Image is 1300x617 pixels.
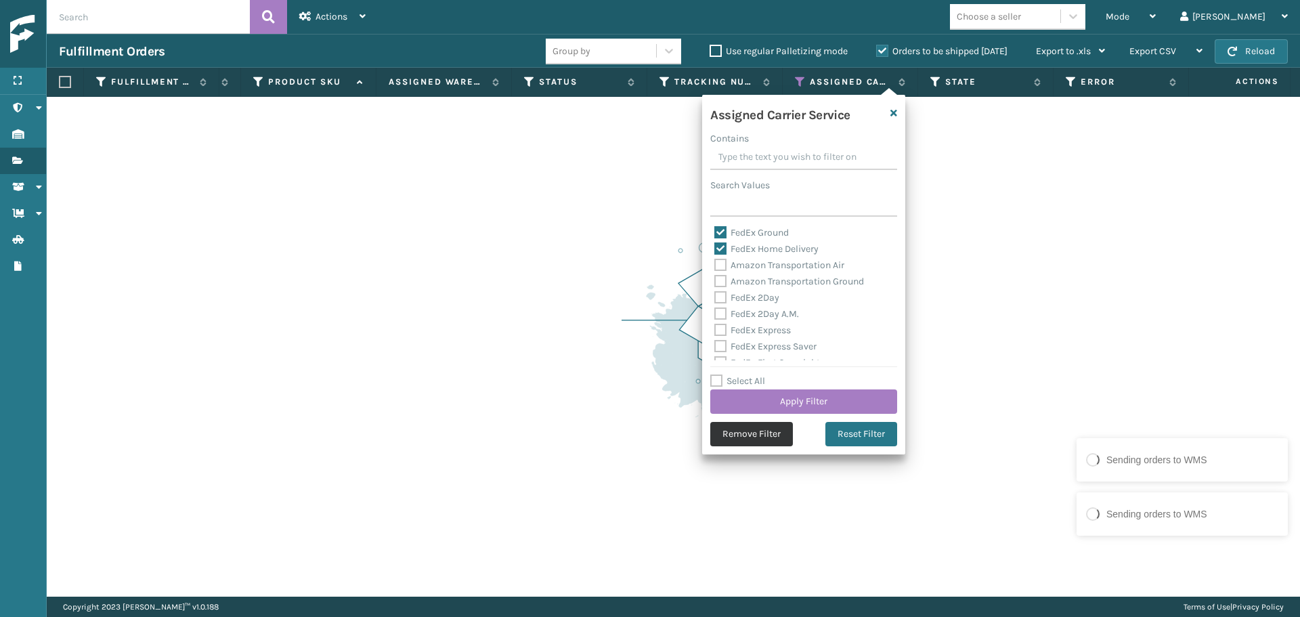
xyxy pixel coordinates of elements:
p: Copyright 2023 [PERSON_NAME]™ v 1.0.188 [63,597,219,617]
button: Apply Filter [710,389,897,414]
label: FedEx Home Delivery [714,243,819,255]
div: Group by [552,44,590,58]
label: FedEx 2Day A.M. [714,308,799,320]
button: Reload [1215,39,1288,64]
label: Contains [710,131,749,146]
label: Orders to be shipped [DATE] [876,45,1007,57]
h3: Fulfillment Orders [59,43,165,60]
label: Use regular Palletizing mode [710,45,848,57]
label: Fulfillment Order Id [111,76,193,88]
span: Actions [316,11,347,22]
img: logo [10,15,132,54]
label: Status [539,76,621,88]
span: Mode [1106,11,1129,22]
label: Search Values [710,178,770,192]
label: FedEx 2Day [714,292,779,303]
div: Sending orders to WMS [1106,453,1207,467]
label: Assigned Carrier Service [810,76,892,88]
label: FedEx Express Saver [714,341,817,352]
label: Product SKU [268,76,350,88]
label: FedEx Express [714,324,791,336]
button: Reset Filter [825,422,897,446]
span: Export CSV [1129,45,1176,57]
label: Amazon Transportation Air [714,259,844,271]
label: FedEx First Overnight [714,357,820,368]
span: Actions [1193,70,1287,93]
div: Choose a seller [957,9,1021,24]
input: Type the text you wish to filter on [710,146,897,170]
h4: Assigned Carrier Service [710,103,850,123]
div: Sending orders to WMS [1106,507,1207,522]
label: Tracking Number [674,76,756,88]
label: Error [1081,76,1163,88]
label: Select All [710,375,765,387]
label: FedEx Ground [714,227,789,238]
label: State [945,76,1027,88]
label: Amazon Transportation Ground [714,276,864,287]
label: Assigned Warehouse [389,76,485,88]
button: Remove Filter [710,422,793,446]
span: Export to .xls [1036,45,1091,57]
